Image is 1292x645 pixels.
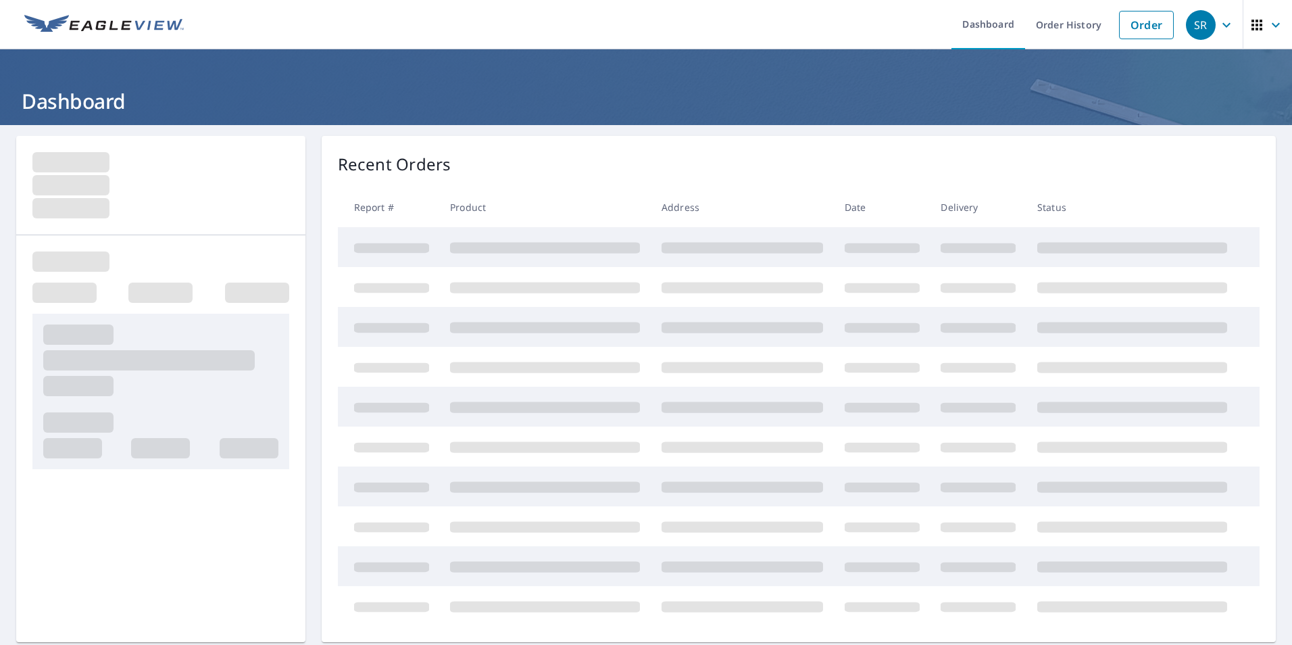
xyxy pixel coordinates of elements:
th: Delivery [930,187,1026,227]
th: Status [1026,187,1238,227]
div: SR [1186,10,1216,40]
h1: Dashboard [16,87,1276,115]
th: Date [834,187,930,227]
p: Recent Orders [338,152,451,176]
th: Report # [338,187,440,227]
th: Address [651,187,834,227]
img: EV Logo [24,15,184,35]
a: Order [1119,11,1174,39]
th: Product [439,187,651,227]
